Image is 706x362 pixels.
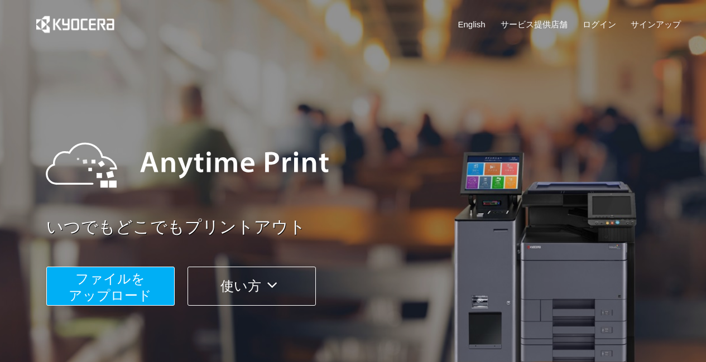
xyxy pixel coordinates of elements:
[46,215,688,239] a: いつでもどこでもプリントアウト
[501,18,568,30] a: サービス提供店舗
[631,18,681,30] a: サインアップ
[69,271,152,303] span: ファイルを ​​アップロード
[188,267,316,306] button: 使い方
[46,267,175,306] button: ファイルを​​アップロード
[583,18,616,30] a: ログイン
[458,18,486,30] a: English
